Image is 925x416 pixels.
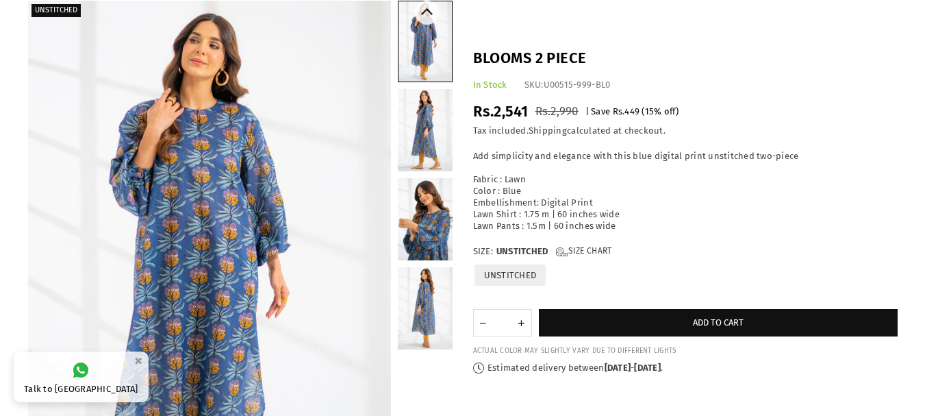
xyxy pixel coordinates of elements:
a: Size Chart [556,246,611,258]
a: Shipping [529,125,567,136]
span: ( % off) [642,106,679,117]
div: Tax included. calculated at checkout. [473,125,898,137]
a: Talk to [GEOGRAPHIC_DATA] [14,352,149,402]
span: | [585,106,589,117]
label: Size: [473,246,898,258]
p: Estimated delivery between - . [473,363,898,374]
label: Unstitched [31,4,81,17]
span: Save [591,106,610,117]
span: 15 [645,106,655,117]
span: Rs.2,541 [473,102,529,121]
div: ACTUAL COLOR MAY SLIGHTLY VARY DUE TO DIFFERENT LIGHTS [473,347,898,356]
time: [DATE] [634,363,661,373]
span: UNSTITCHED [496,246,548,258]
button: Add to cart [539,309,898,337]
div: SKU: [524,79,611,91]
label: UNSTITCHED [473,263,548,287]
quantity-input: Quantity [473,309,532,337]
span: U00515-999-BL0 [544,79,611,90]
span: Rs.449 [613,106,640,117]
span: In Stock [473,79,507,90]
time: [DATE] [605,363,631,373]
span: Add to cart [693,317,744,328]
h1: Blooms 2 piece [473,48,898,69]
button: Previous [415,1,439,25]
div: Add simplicity and elegance with this blue digital print unstitched two-piece Fabric : Lawn Color... [473,151,898,232]
span: Rs.2,990 [535,104,579,119]
button: × [130,350,147,372]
